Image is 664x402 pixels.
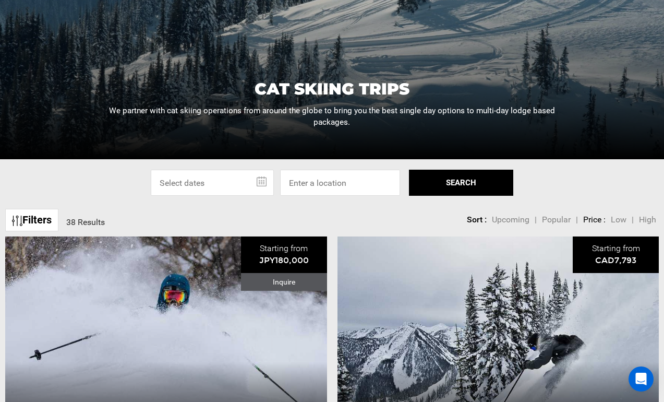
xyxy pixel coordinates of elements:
input: Enter a location [280,170,400,196]
p: We partner with cat skiing operations from around the globe to bring you the best single day opti... [91,105,572,128]
img: btn-icon.svg [12,216,22,226]
h1: Cat Skiing Trips [91,81,572,97]
button: SEARCH [409,170,513,196]
li: | [632,214,634,226]
span: High [639,215,656,224]
span: Low [611,215,626,224]
span: Popular [542,215,571,224]
li: Sort : [467,214,487,226]
a: Filters [5,209,58,231]
span: Upcoming [492,215,529,224]
li: | [535,214,537,226]
li: Price : [583,214,606,226]
div: Open Intercom Messenger [629,366,654,392]
input: Select dates [151,170,274,196]
li: | [576,214,578,226]
span: 38 Results [66,217,105,227]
